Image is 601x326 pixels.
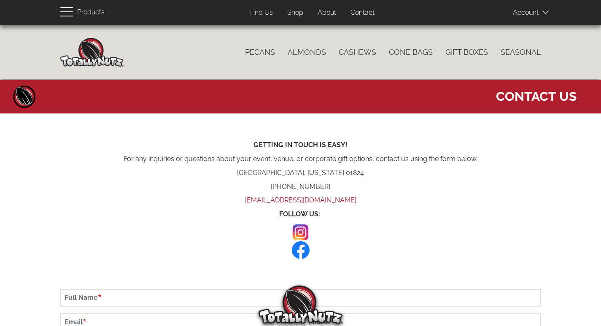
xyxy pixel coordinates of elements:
[60,154,541,164] p: For any inquiries or questions about your event, venue, or corporate gift options, contact us usi...
[60,182,541,192] p: [PHONE_NUMBER]
[77,6,105,19] span: Products
[279,210,320,218] strong: FOLLOW US:
[439,43,494,61] a: Gift Boxes
[239,43,281,61] a: Pecans
[259,286,343,324] img: Totally Nutz Logo
[245,196,356,204] a: [EMAIL_ADDRESS][DOMAIN_NAME]
[494,43,547,61] a: Seasonal
[344,5,381,21] a: Contact
[243,5,279,21] a: Find Us
[281,43,332,61] a: Almonds
[253,141,348,149] strong: GETTING IN TOUCH IS EASY!
[383,43,439,61] a: Cone Bags
[12,84,37,109] a: Home
[311,5,342,21] a: About
[60,289,541,307] input: Full Name
[332,43,383,61] a: Cashews
[496,84,577,105] span: Contact Us
[281,5,310,21] a: Shop
[60,38,124,67] img: Home
[60,168,541,178] p: [GEOGRAPHIC_DATA], [US_STATE] 01824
